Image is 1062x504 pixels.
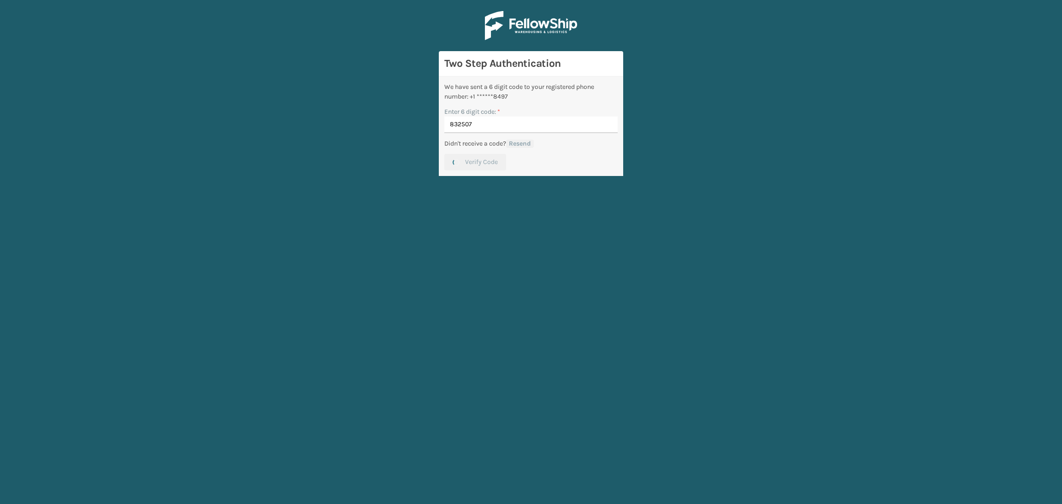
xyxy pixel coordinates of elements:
label: Enter 6 digit code: [444,107,500,117]
button: Resend [506,140,534,148]
h3: Two Step Authentication [444,57,618,70]
button: Verify Code [444,154,506,170]
div: We have sent a 6 digit code to your registered phone number: +1 ******8497 [444,82,618,101]
img: Logo [485,11,577,40]
p: Didn't receive a code? [444,139,506,148]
